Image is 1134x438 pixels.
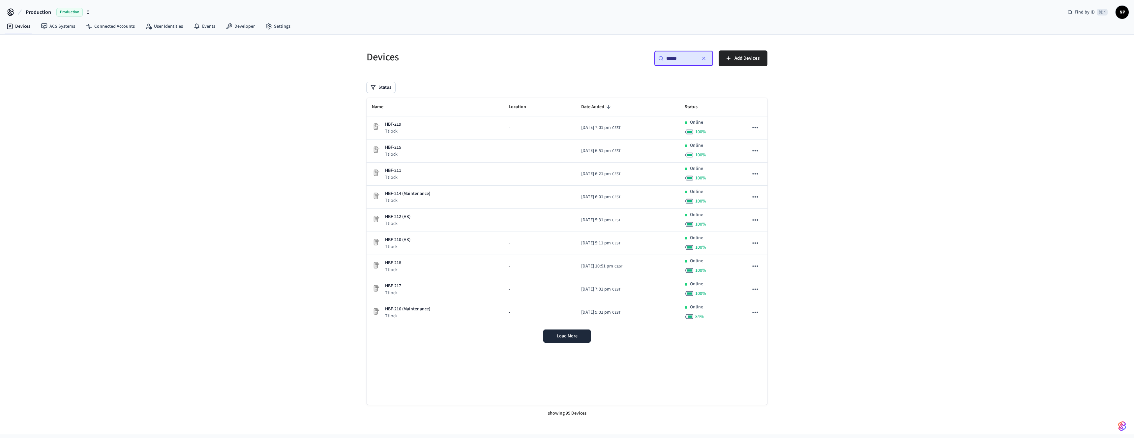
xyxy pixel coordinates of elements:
span: [DATE] 5:11 pm [581,240,611,247]
button: NP [1116,6,1129,19]
a: Events [188,20,221,32]
span: Date Added [581,102,613,112]
span: - [509,286,510,293]
img: Placeholder Lock Image [372,169,380,177]
a: Devices [1,20,36,32]
p: HBF-215 [385,144,401,151]
p: Online [690,304,703,311]
span: 100 % [695,221,706,228]
span: Production [56,8,83,16]
span: Name [372,102,392,112]
span: CEST [612,171,620,177]
span: [DATE] 9:02 pm [581,309,611,316]
p: Ttlock [385,174,401,181]
p: Ttlock [385,151,401,158]
img: Placeholder Lock Image [372,238,380,246]
span: 100 % [695,290,706,297]
span: - [509,194,510,201]
p: Online [690,258,703,265]
span: [DATE] 10:51 pm [581,263,613,270]
a: ACS Systems [36,20,80,32]
button: Status [367,82,395,93]
p: Online [690,188,703,195]
a: Developer [221,20,260,32]
span: - [509,147,510,154]
p: Ttlock [385,128,401,135]
p: HBF-216 (Maintenance) [385,306,430,313]
table: sticky table [367,98,767,324]
p: Online [690,211,703,218]
a: Settings [260,20,296,32]
p: HBF-218 [385,260,401,266]
span: Add Devices [734,54,760,63]
a: Connected Accounts [80,20,140,32]
span: 100 % [695,244,706,251]
span: - [509,171,510,177]
span: CEST [612,217,620,223]
span: [DATE] 6:51 pm [581,147,611,154]
p: Ttlock [385,220,410,227]
span: [DATE] 7:01 pm [581,286,611,293]
div: Europe/Budapest [581,286,620,293]
div: Europe/Budapest [581,240,620,247]
span: CEST [612,310,620,316]
span: 100 % [695,152,706,158]
div: Europe/Budapest [581,147,620,154]
img: Placeholder Lock Image [372,284,380,292]
p: Online [690,165,703,172]
div: Europe/Budapest [581,171,620,177]
div: Find by ID⌘ K [1062,6,1113,18]
span: - [509,217,510,224]
span: CEST [612,125,620,131]
span: [DATE] 5:31 pm [581,217,611,224]
img: Placeholder Lock Image [372,261,380,269]
a: User Identities [140,20,188,32]
span: 84 % [695,313,704,320]
span: Location [509,102,535,112]
span: Find by ID [1075,9,1095,16]
span: Status [685,102,706,112]
p: Online [690,235,703,241]
span: Load More [557,333,578,339]
div: Europe/Budapest [581,194,620,201]
p: Ttlock [385,313,430,319]
p: HBF-210 (HK) [385,236,410,243]
span: [DATE] 6:01 pm [581,194,611,201]
img: Placeholder Lock Image [372,307,380,315]
img: Placeholder Lock Image [372,215,380,223]
p: Ttlock [385,266,401,273]
img: Placeholder Lock Image [372,146,380,154]
span: - [509,263,510,270]
span: ⌘ K [1097,9,1108,16]
img: Placeholder Lock Image [372,123,380,131]
p: Ttlock [385,243,410,250]
p: HBF-217 [385,283,401,290]
button: Add Devices [719,50,767,66]
span: 100 % [695,129,706,135]
span: - [509,240,510,247]
span: NP [1116,6,1128,18]
button: Load More [543,329,591,343]
p: Ttlock [385,290,401,296]
span: 100 % [695,198,706,204]
p: HBF-214 (Maintenance) [385,190,430,197]
p: Online [690,281,703,288]
span: 100 % [695,267,706,274]
img: SeamLogoGradient.69752ec5.svg [1118,421,1126,431]
span: CEST [614,264,623,269]
p: HBF-212 (HK) [385,213,410,220]
span: [DATE] 6:21 pm [581,171,611,177]
span: CEST [612,194,620,200]
span: - [509,124,510,131]
p: HBF-211 [385,167,401,174]
p: Ttlock [385,197,430,204]
p: Online [690,142,703,149]
span: CEST [612,287,620,293]
div: Europe/Budapest [581,309,620,316]
span: CEST [612,240,620,246]
p: Online [690,119,703,126]
span: - [509,309,510,316]
div: showing 95 Devices [367,405,767,422]
span: [DATE] 7:01 pm [581,124,611,131]
div: Europe/Budapest [581,217,620,224]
